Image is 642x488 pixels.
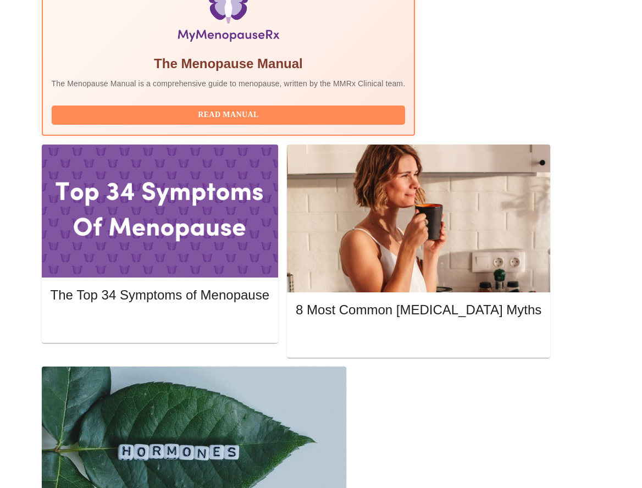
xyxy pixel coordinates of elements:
[52,106,406,125] button: Read Manual
[307,332,530,346] span: Read More
[52,78,406,89] p: The Menopause Manual is a comprehensive guide to menopause, written by the MMRx Clinical team.
[51,318,272,327] a: Read More
[62,317,258,330] span: Read More
[63,108,395,122] span: Read Manual
[296,333,544,342] a: Read More
[51,314,269,333] button: Read More
[51,286,269,304] h5: The Top 34 Symptoms of Menopause
[296,301,541,319] h5: 8 Most Common [MEDICAL_DATA] Myths
[52,55,406,73] h5: The Menopause Manual
[296,329,541,348] button: Read More
[52,109,408,119] a: Read Manual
